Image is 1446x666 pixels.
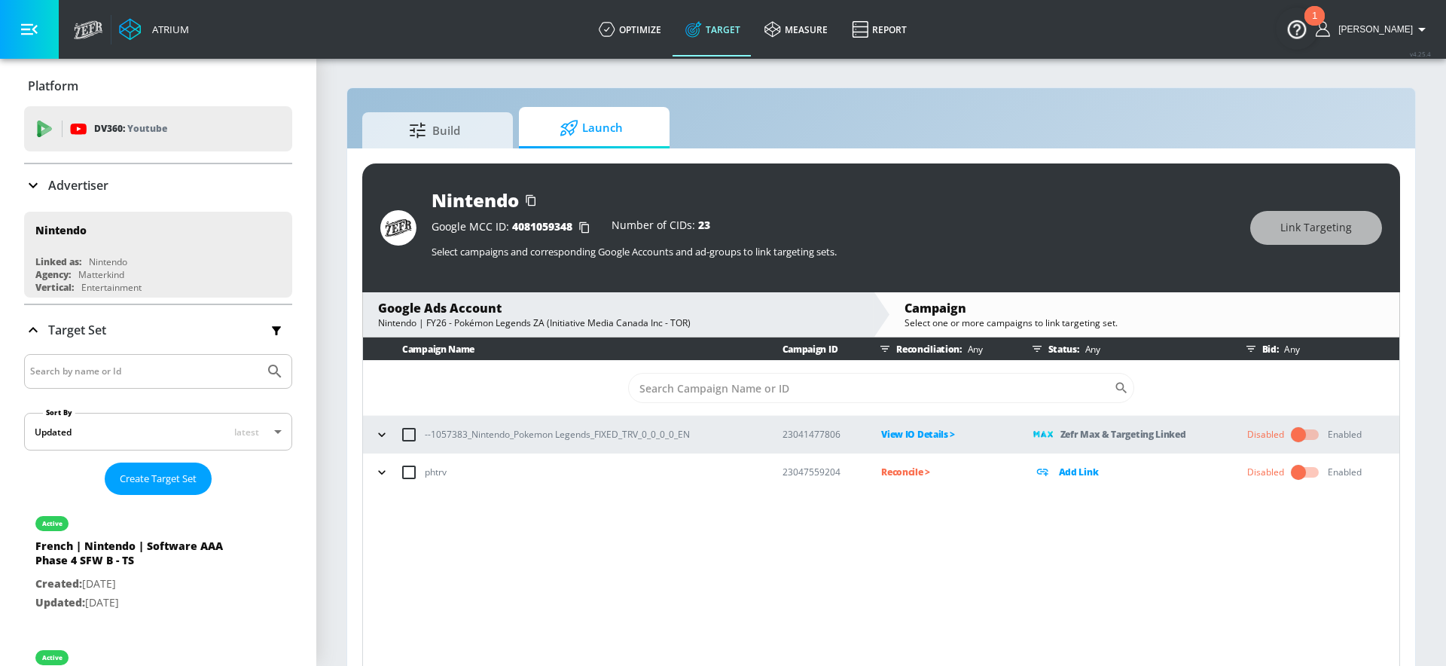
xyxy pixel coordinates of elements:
div: Add Link [1033,463,1223,481]
div: Nintendo [89,255,127,268]
div: Linked as: [35,255,81,268]
div: Search CID Name or Number [628,373,1134,403]
div: Matterkind [78,268,124,281]
div: Enabled [1328,428,1362,441]
p: DV360: [94,121,167,137]
div: Google MCC ID: [432,220,596,235]
p: View IO Details > [881,426,1008,443]
p: Target Set [48,322,106,338]
p: --1057383_Nintendo_Pokemon Legends_FIXED_TRV_0_0_0_0_EN [425,426,690,442]
div: DV360: Youtube [24,106,292,151]
span: Launch [534,110,648,146]
div: Advertiser [24,164,292,206]
input: Search Campaign Name or ID [628,373,1114,403]
span: Created: [35,576,82,591]
label: Sort By [43,408,75,417]
div: Platform [24,65,292,107]
span: latest [234,426,259,438]
div: active [42,654,63,661]
div: Atrium [146,23,189,36]
a: Target [673,2,752,57]
a: measure [752,2,840,57]
div: Nintendo | FY26 - Pokémon Legends ZA (Initiative Media Canada Inc - TOR) [378,316,858,329]
p: 23041477806 [782,426,858,442]
div: Select one or more campaigns to link targeting set. [905,316,1384,329]
div: French | Nintendo | Software AAA Phase 4 SFW B - TS [35,539,246,575]
th: Campaign Name [363,338,758,361]
span: Updated: [35,595,85,609]
div: Agency: [35,268,71,281]
div: Entertainment [81,281,142,294]
input: Search by name or Id [30,362,258,381]
div: activeFrench | Nintendo | Software AAA Phase 4 SFW B - TSCreated:[DATE]Updated:[DATE] [24,501,292,623]
div: active [42,520,63,527]
div: Vertical: [35,281,74,294]
span: 4081059348 [512,219,572,234]
div: Nintendo [35,223,87,237]
p: Advertiser [48,177,108,194]
p: Select campaigns and corresponding Google Accounts and ad-groups to link targeting sets. [432,245,1235,258]
div: Target Set [24,305,292,355]
a: Report [840,2,919,57]
button: [PERSON_NAME] [1316,20,1431,38]
div: Number of CIDs: [612,220,710,235]
div: Status: [1026,338,1223,360]
div: Google Ads AccountNintendo | FY26 - Pokémon Legends ZA (Initiative Media Canada Inc - TOR) [363,292,873,337]
div: 1 [1312,16,1317,35]
p: Add Link [1059,463,1099,481]
span: login as: anthony.rios@zefr.com [1332,24,1413,35]
a: Atrium [119,18,189,41]
p: [DATE] [35,594,246,613]
p: Any [1079,341,1100,357]
p: Youtube [127,121,167,136]
a: optimize [587,2,673,57]
div: Enabled [1328,466,1362,479]
div: Nintendo [432,188,519,212]
span: Create Target Set [120,470,197,487]
div: NintendoLinked as:NintendoAgency:MatterkindVertical:Entertainment [24,212,292,298]
p: Reconcile > [881,463,1008,481]
p: Zefr Max & Targeting Linked [1060,426,1186,443]
button: Create Target Set [105,463,212,495]
div: Google Ads Account [378,300,858,316]
div: Disabled [1247,428,1284,441]
div: Campaign [905,300,1384,316]
div: Reconciliation: [874,338,1008,360]
span: v 4.25.4 [1410,50,1431,58]
span: Build [377,112,492,148]
p: 23047559204 [782,464,858,480]
p: Any [1278,341,1299,357]
p: Any [962,341,983,357]
button: Open Resource Center, 1 new notification [1276,8,1318,50]
div: Disabled [1247,466,1284,479]
div: Updated [35,426,72,438]
p: [DATE] [35,575,246,594]
p: phtrv [425,464,447,480]
th: Campaign ID [758,338,858,361]
div: Bid: [1240,338,1392,360]
p: Platform [28,78,78,94]
span: 23 [698,218,710,232]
